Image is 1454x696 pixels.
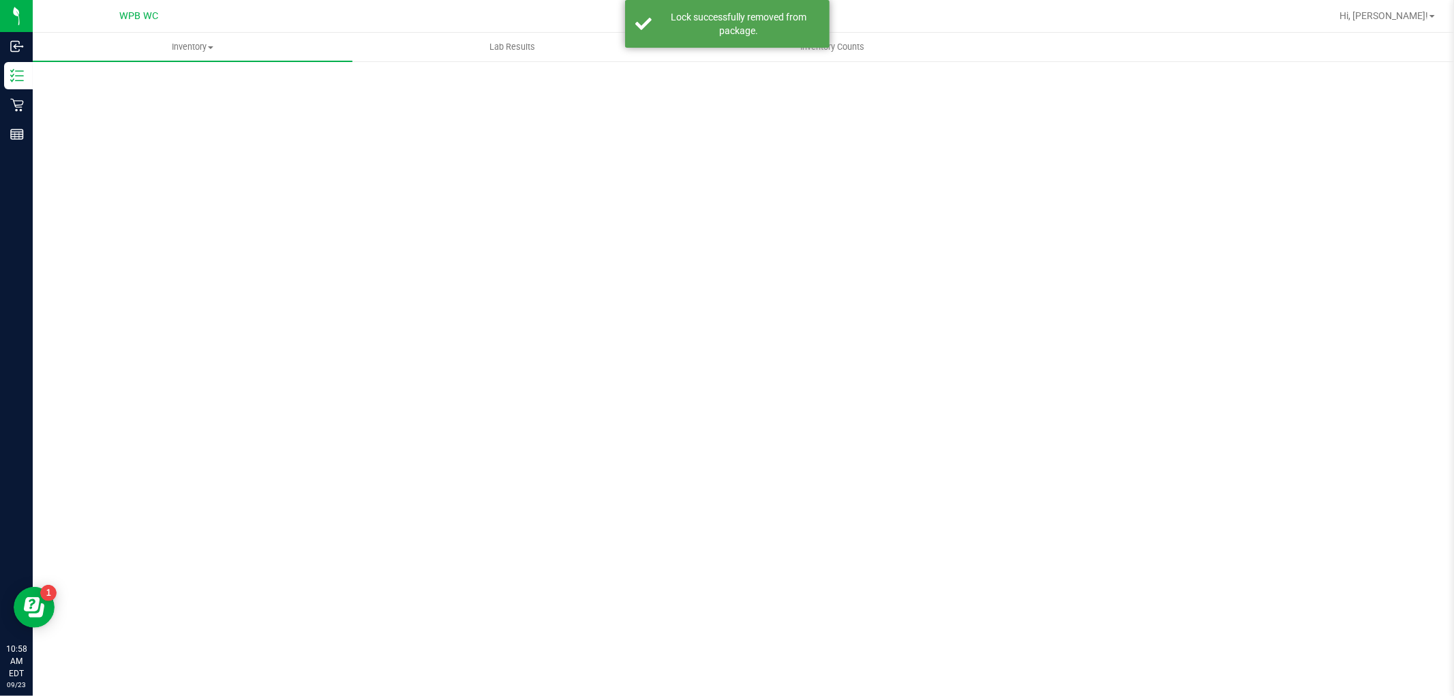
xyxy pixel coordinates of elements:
[10,98,24,112] inline-svg: Retail
[659,10,819,37] div: Lock successfully removed from package.
[672,33,992,61] a: Inventory Counts
[782,41,883,53] span: Inventory Counts
[10,69,24,82] inline-svg: Inventory
[33,33,352,61] a: Inventory
[471,41,554,53] span: Lab Results
[10,40,24,53] inline-svg: Inbound
[10,127,24,141] inline-svg: Reports
[6,680,27,690] p: 09/23
[120,10,159,22] span: WPB WC
[1339,10,1428,21] span: Hi, [PERSON_NAME]!
[33,41,352,53] span: Inventory
[14,587,55,628] iframe: Resource center
[40,585,57,601] iframe: Resource center unread badge
[352,33,672,61] a: Lab Results
[6,643,27,680] p: 10:58 AM EDT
